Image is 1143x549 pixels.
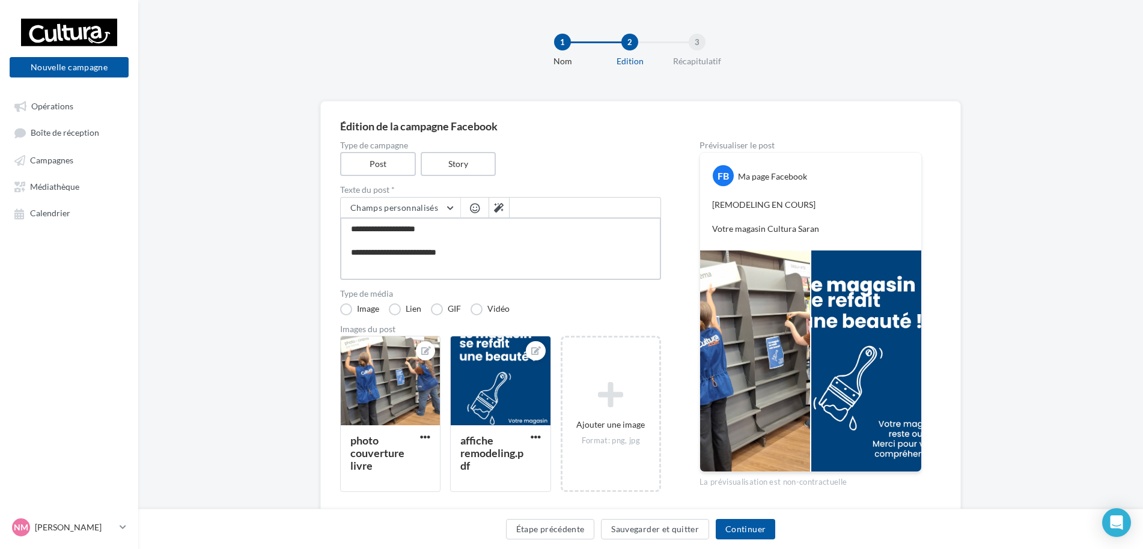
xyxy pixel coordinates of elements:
a: Calendrier [7,202,131,223]
label: GIF [431,303,461,315]
div: 1 [554,34,571,50]
div: Images du post [340,325,661,333]
label: Type de média [340,290,661,298]
button: Nouvelle campagne [10,57,129,77]
div: Édition de la campagne Facebook [340,121,941,132]
div: Récapitulatif [659,55,736,67]
p: [PERSON_NAME] [35,521,115,533]
span: Boîte de réception [31,128,99,138]
div: Nom [524,55,601,67]
span: Calendrier [30,208,70,219]
div: photo couverture livre [350,434,404,472]
span: Campagnes [30,155,73,165]
a: Boîte de réception [7,121,131,144]
label: Vidéo [471,303,510,315]
label: Post [340,152,416,176]
label: Lien [389,303,421,315]
a: Médiathèque [7,175,131,197]
div: Edition [591,55,668,67]
button: Champs personnalisés [341,198,460,218]
div: Ma page Facebook [738,171,807,183]
p: [REMODELING EN COURS] Votre magasin Cultura Saran [712,199,909,235]
div: La prévisualisation est non-contractuelle [700,472,922,488]
label: Story [421,152,496,176]
button: Sauvegarder et quitter [601,519,709,539]
div: Open Intercom Messenger [1102,508,1131,537]
a: Opérations [7,95,131,117]
button: Étape précédente [506,519,595,539]
span: Médiathèque [30,181,79,192]
div: 2 [621,34,638,50]
div: affiche remodeling.pdf [460,434,523,472]
label: Type de campagne [340,141,661,150]
a: NM [PERSON_NAME] [10,516,129,539]
div: 3 [689,34,706,50]
span: Champs personnalisés [350,202,438,213]
label: Texte du post * [340,186,661,194]
div: FB [713,165,734,186]
button: Continuer [716,519,775,539]
label: Image [340,303,379,315]
span: NM [14,521,28,533]
a: Campagnes [7,149,131,171]
div: Prévisualiser le post [700,141,922,150]
span: Opérations [31,101,73,111]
